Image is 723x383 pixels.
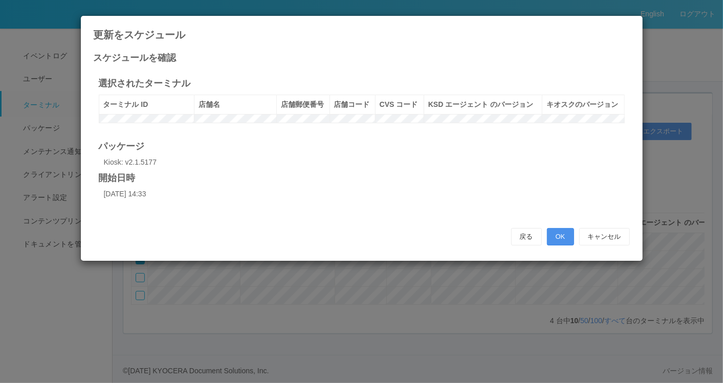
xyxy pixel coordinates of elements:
[547,228,574,245] button: OK
[94,29,630,40] h4: 更新をスケジュール
[104,157,625,168] p: Kiosk: v2.1.5177
[99,173,625,184] h4: 開始日時
[380,99,420,110] div: CVS コード
[511,228,542,245] button: 戻る
[334,99,371,110] div: 店舗コード
[546,99,620,110] div: キオスクのバージョン
[579,228,630,245] button: キャンセル
[94,53,630,63] h4: スケジュールを確認
[199,99,272,110] div: 店舗名
[99,142,625,152] h4: パッケージ
[103,99,190,110] div: ターミナル ID
[281,99,325,110] div: 店舗郵便番号
[104,189,625,199] p: [DATE] 14:33
[428,99,538,110] div: KSD エージェント のバージョン
[99,79,625,89] h4: 選択されたターミナル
